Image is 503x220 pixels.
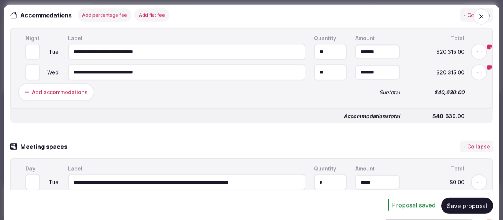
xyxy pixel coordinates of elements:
div: Total [407,165,466,173]
button: Save proposal [441,198,493,214]
div: Label [67,165,307,173]
button: Add accommodations [18,83,94,101]
div: Label [67,34,307,42]
div: Amount [354,165,401,173]
div: Total [407,34,466,42]
span: $20,315.00 [408,70,464,75]
span: $20,315.00 [408,49,464,54]
div: Add accommodations [32,89,88,96]
div: Day [24,165,61,173]
div: Tue [42,49,59,54]
div: Quantity [313,34,348,42]
div: Subtotal [354,88,401,96]
div: Wed [42,70,59,75]
span: $40,630.00 [408,90,464,95]
div: Tue [42,180,59,185]
button: - Collapse [460,141,493,152]
h3: Accommodations [17,11,79,19]
span: $40,630.00 [409,113,465,119]
div: Proposal saved [392,201,435,209]
span: Accommodations total [344,113,400,119]
div: Quantity [313,165,348,173]
div: Amount [354,34,401,42]
span: $0.00 [408,180,464,185]
div: Night [24,34,61,42]
h3: Meeting spaces [17,142,75,151]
